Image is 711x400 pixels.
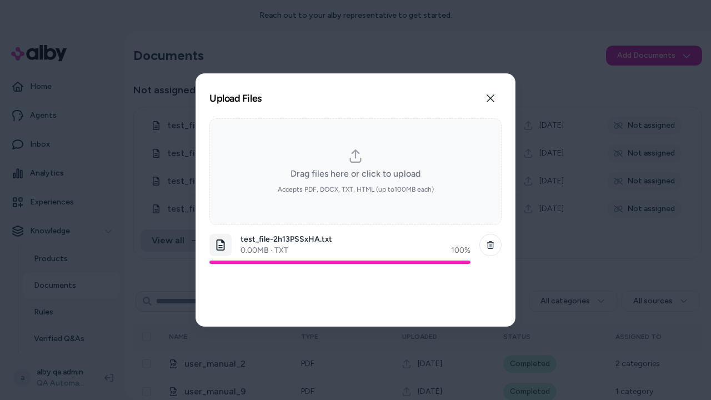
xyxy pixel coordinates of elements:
[209,118,502,225] div: dropzone
[209,229,502,313] ol: dropzone-file-list
[291,167,420,181] span: Drag files here or click to upload
[209,229,502,268] li: dropzone-file-list-item
[451,245,470,256] div: 100 %
[241,245,288,256] p: 0.00 MB · TXT
[278,185,434,194] span: Accepts PDF, DOCX, TXT, HTML (up to 100 MB each)
[241,234,470,245] p: test_file-2h13PSSxHA.txt
[209,93,262,103] h2: Upload Files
